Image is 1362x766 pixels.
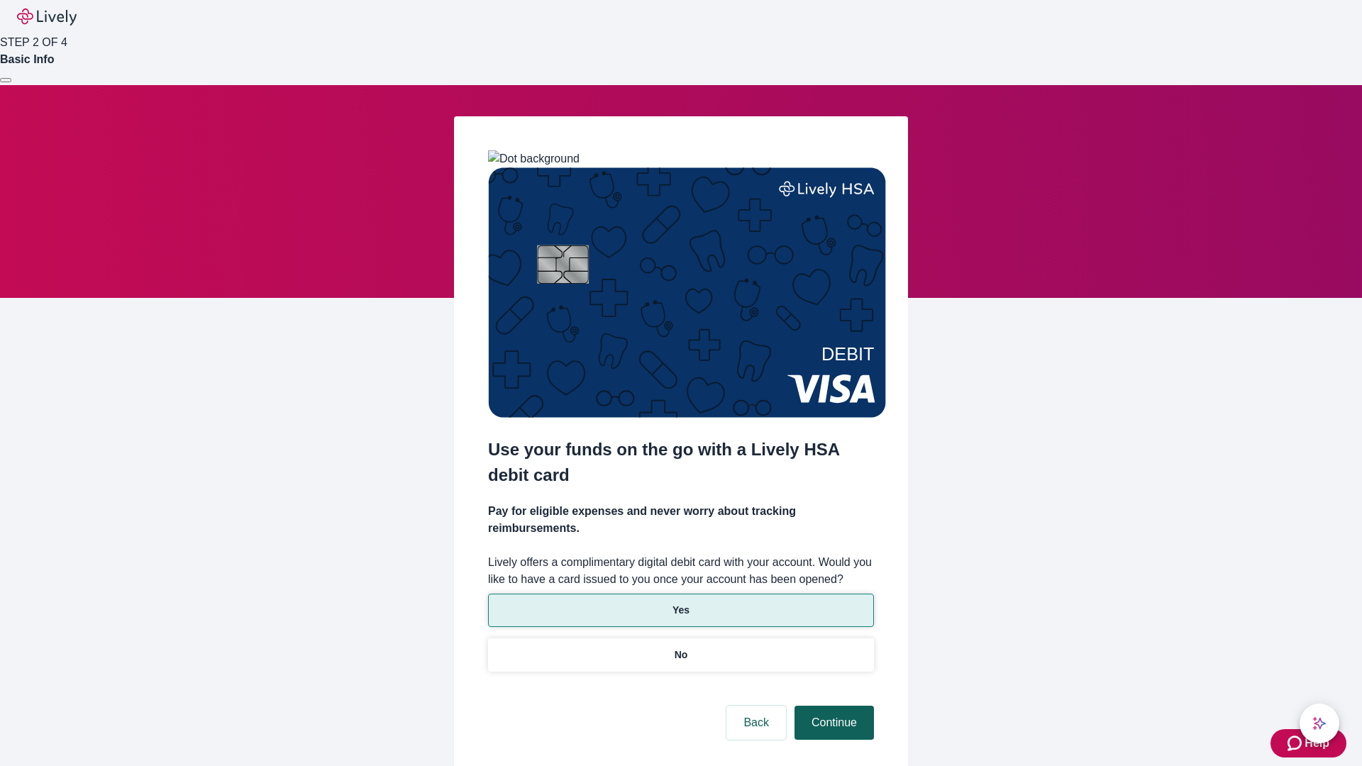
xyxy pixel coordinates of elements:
img: Lively [17,9,77,26]
button: Back [726,706,786,740]
img: Dot background [488,150,580,167]
p: No [675,648,688,662]
label: Lively offers a complimentary digital debit card with your account. Would you like to have a card... [488,554,874,588]
svg: Lively AI Assistant [1312,716,1327,731]
span: Help [1305,735,1329,752]
p: Yes [672,603,690,618]
button: Yes [488,594,874,627]
button: chat [1300,704,1339,743]
svg: Zendesk support icon [1288,735,1305,752]
h2: Use your funds on the go with a Lively HSA debit card [488,437,874,488]
img: Debit card [488,167,886,418]
h4: Pay for eligible expenses and never worry about tracking reimbursements. [488,503,874,537]
button: No [488,638,874,672]
button: Continue [794,706,874,740]
button: Zendesk support iconHelp [1270,729,1346,757]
